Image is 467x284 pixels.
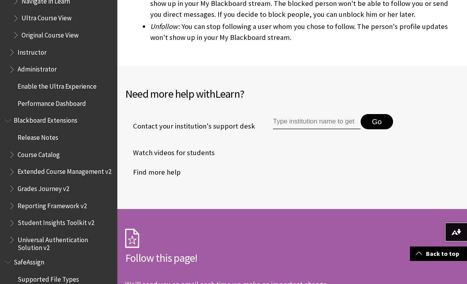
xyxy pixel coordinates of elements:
[125,166,181,178] a: Find more help
[125,147,215,159] a: Watch videos for students
[18,97,86,107] span: Performance Dashboard
[125,121,255,131] span: Contact your institution's support desk
[18,233,112,252] span: Universal Authentication Solution v2
[125,229,139,248] img: Subscription Icon
[361,114,393,130] button: Go
[215,87,240,101] span: Learn
[18,131,58,141] span: Release Notes
[18,80,97,90] span: Enable the Ultra Experience
[5,114,113,252] nav: Book outline for Blackboard Extensions
[18,165,111,176] span: Extended Course Management v2
[22,29,79,39] span: Original Course View
[22,12,72,22] span: Ultra Course View
[18,273,79,283] span: Supported File Types
[125,250,360,266] h2: Follow this page!
[125,86,459,102] h2: Need more help with ?
[18,63,57,73] span: Administrator
[18,46,47,56] span: Instructor
[18,216,94,227] span: Student Insights Toolkit v2
[14,255,44,266] span: SafeAssign
[410,246,467,261] a: Back to top
[150,22,178,31] span: Unfollow
[150,21,459,43] li: : You can stop following a user whom you chose to follow. The person's profile updates won't show...
[18,148,60,159] span: Course Catalog
[273,114,361,130] input: Type institution name to get support
[14,114,77,125] span: Blackboard Extensions
[18,182,69,193] span: Grades Journey v2
[18,199,87,210] span: Reporting Framework v2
